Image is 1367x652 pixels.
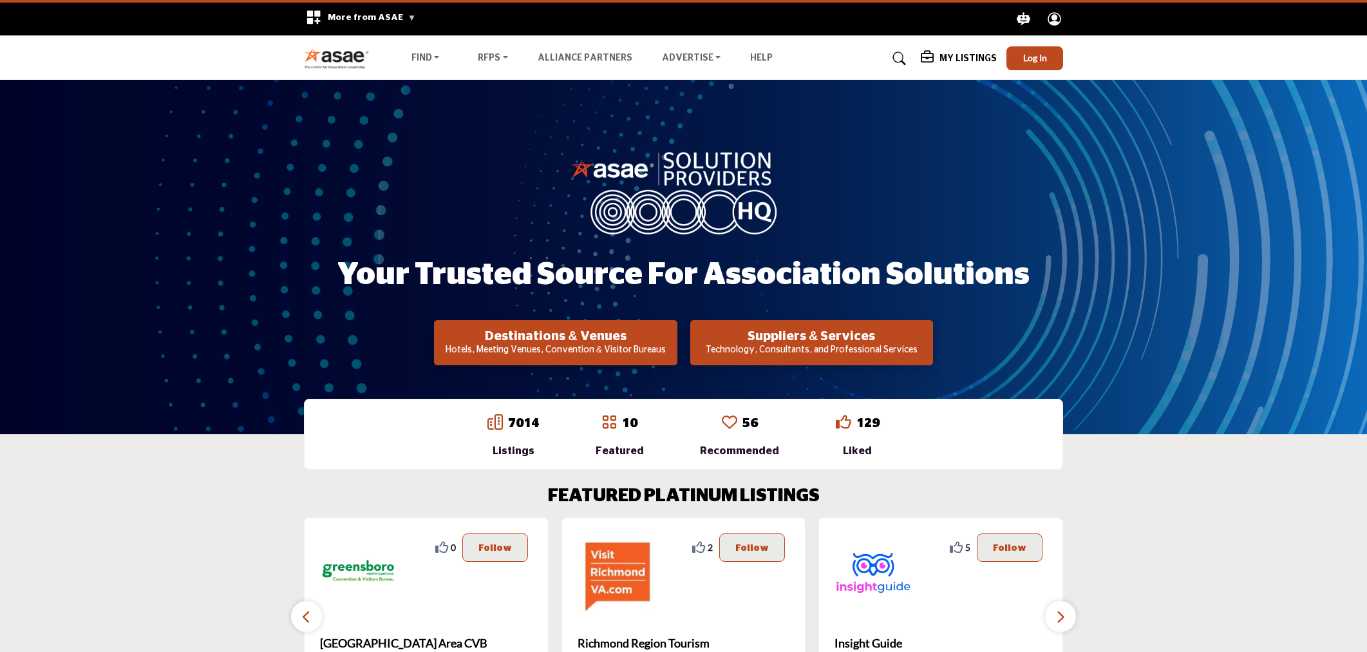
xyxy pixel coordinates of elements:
[462,533,528,562] button: Follow
[719,533,785,562] button: Follow
[469,50,517,68] a: RFPs
[578,533,655,611] img: Richmond Region Tourism
[722,414,737,432] a: Go to Recommended
[538,53,632,62] a: Alliance Partners
[508,417,539,430] a: 7014
[297,3,424,35] div: More from ASAE
[328,13,416,22] span: More from ASAE
[434,320,677,365] button: Destinations & Venues Hotels, Meeting Venues, Convention & Visitor Bureaus
[320,533,397,611] img: Greensboro Area CVB
[478,541,512,555] p: Follow
[880,48,914,69] a: Search
[856,417,880,430] a: 129
[304,48,375,69] img: Site Logo
[834,533,912,611] img: Insight Guide
[742,417,758,430] a: 56
[653,50,730,68] a: Advertise
[977,533,1042,562] button: Follow
[571,149,797,234] img: image
[735,541,769,555] p: Follow
[578,635,790,652] span: Richmond Region Tourism
[836,414,851,430] i: Go to Liked
[694,344,929,357] p: Technology, Consultants, and Professional Services
[451,541,456,554] span: 0
[596,443,644,459] div: Featured
[487,443,539,459] div: Listings
[1006,46,1063,70] button: Log In
[438,329,673,344] h2: Destinations & Venues
[836,443,880,459] div: Liked
[1023,52,1047,63] span: Log In
[921,51,997,66] div: My Listings
[601,414,617,432] a: Go to Featured
[438,344,673,357] p: Hotels, Meeting Venues, Convention & Visitor Bureaus
[690,320,933,365] button: Suppliers & Services Technology, Consultants, and Professional Services
[834,635,1047,652] span: Insight Guide
[708,541,713,554] span: 2
[750,53,773,62] a: Help
[548,486,820,508] h2: FEATURED PLATINUM LISTINGS
[337,255,1030,295] h1: Your Trusted Source for Association Solutions
[402,50,449,68] a: Find
[700,443,779,459] div: Recommended
[965,541,970,554] span: 5
[993,541,1026,555] p: Follow
[939,53,997,64] h5: My Listings
[622,417,637,430] a: 10
[320,635,533,652] span: [GEOGRAPHIC_DATA] Area CVB
[694,329,929,344] h2: Suppliers & Services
